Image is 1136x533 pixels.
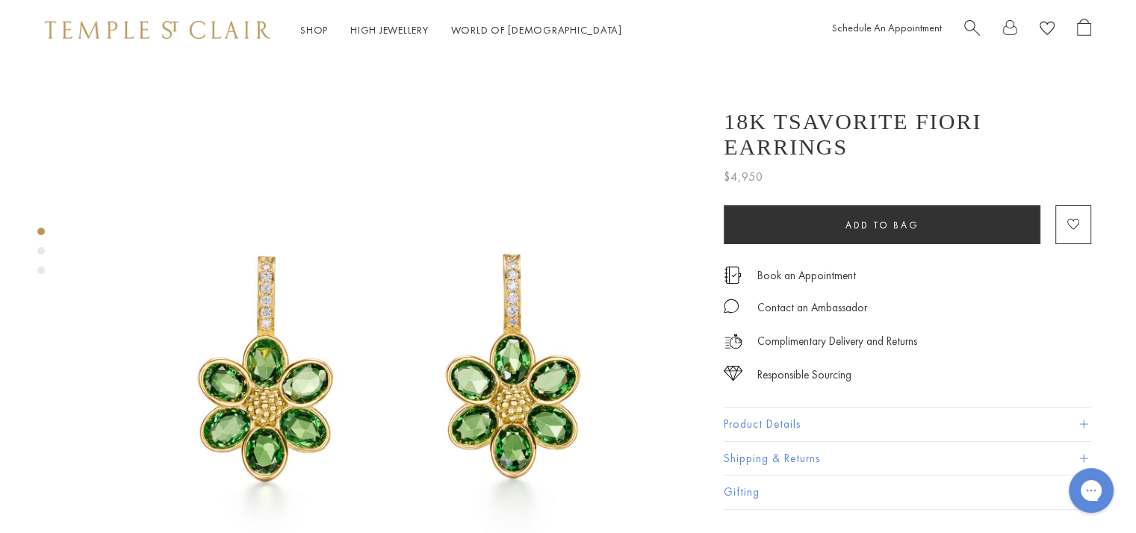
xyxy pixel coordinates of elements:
[1061,463,1121,518] iframe: Gorgias live chat messenger
[724,266,742,284] img: icon_appointment.svg
[451,23,622,37] a: World of [DEMOGRAPHIC_DATA]World of [DEMOGRAPHIC_DATA]
[724,332,742,351] img: icon_delivery.svg
[757,267,856,284] a: Book an Appointment
[300,21,622,40] nav: Main navigation
[37,224,45,286] div: Product gallery navigation
[724,366,742,381] img: icon_sourcing.svg
[757,332,917,351] p: Complimentary Delivery and Returns
[724,205,1040,244] button: Add to bag
[1040,19,1055,42] a: View Wishlist
[724,109,1091,160] h1: 18K Tsavorite Fiori Earrings
[724,167,763,187] span: $4,950
[724,299,739,314] img: MessageIcon-01_2.svg
[724,476,1091,509] button: Gifting
[845,219,919,231] span: Add to bag
[350,23,429,37] a: High JewelleryHigh Jewellery
[724,442,1091,476] button: Shipping & Returns
[964,19,980,42] a: Search
[45,21,270,39] img: Temple St. Clair
[724,408,1091,441] button: Product Details
[757,299,867,317] div: Contact an Ambassador
[757,366,851,384] div: Responsible Sourcing
[1077,19,1091,42] a: Open Shopping Bag
[300,23,328,37] a: ShopShop
[832,21,942,34] a: Schedule An Appointment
